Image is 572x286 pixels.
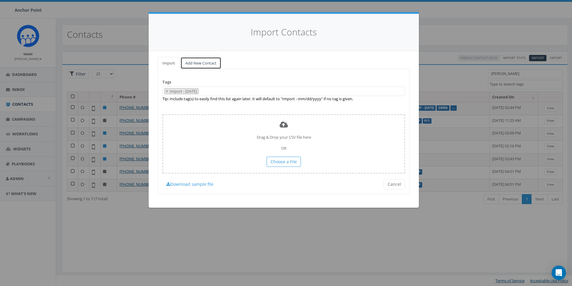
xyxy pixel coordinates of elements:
[200,89,203,94] textarea: Search
[162,114,405,173] div: Drag & Drop your CSV file here
[162,79,171,85] label: Tags
[169,89,198,94] span: Import - [DATE]
[180,57,221,69] a: Add New Contact
[552,266,566,280] div: Open Intercom Messenger
[158,57,180,69] a: Import
[162,96,353,102] label: Tip: Include tag(s) to easily find this list again later. It will default to "Import - mm/dd/yyyy...
[166,89,168,94] span: ×
[162,179,217,189] a: Download sample file
[384,179,405,189] button: Cancel
[281,146,286,151] span: OR
[271,159,297,164] span: Choose a File
[165,89,169,94] button: Remove item
[164,88,199,95] li: Import - 09/08/2025
[158,26,410,39] h4: Import Contacts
